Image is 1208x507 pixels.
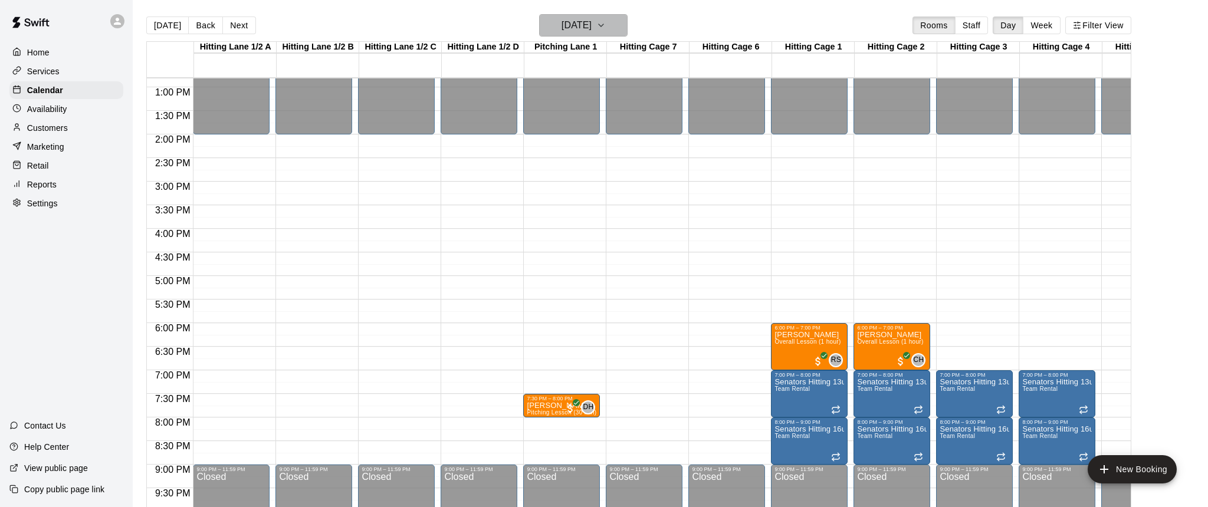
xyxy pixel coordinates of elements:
[359,42,442,53] div: Hitting Lane 1/2 C
[9,44,123,61] div: Home
[857,466,927,472] div: 9:00 PM – 11:59 PM
[771,417,848,465] div: 8:00 PM – 9:00 PM: Senators Hitting 16u - 18u
[152,323,193,333] span: 6:00 PM
[854,417,930,465] div: 8:00 PM – 9:00 PM: Senators Hitting 16u - 18u
[152,465,193,475] span: 9:00 PM
[607,42,690,53] div: Hitting Cage 7
[1079,405,1088,414] span: Recurring event
[152,252,193,262] span: 4:30 PM
[24,420,66,432] p: Contact Us
[27,141,64,153] p: Marketing
[914,405,923,414] span: Recurring event
[152,134,193,144] span: 2:00 PM
[277,42,359,53] div: Hitting Lane 1/2 B
[833,353,843,367] span: Ryan Schubert
[831,452,841,462] span: Recurring event
[581,400,595,414] div: Daniel Hupart
[812,355,824,367] span: All customers have paid
[539,14,628,37] button: [DATE]
[940,466,1009,472] div: 9:00 PM – 11:59 PM
[936,370,1013,417] div: 7:00 PM – 8:00 PM: Senators Hitting 13u - 15u
[936,417,1013,465] div: 8:00 PM – 9:00 PM: Senators Hitting 16u - 18u
[1023,17,1060,34] button: Week
[771,370,848,417] div: 7:00 PM – 8:00 PM: Senators Hitting 13u - 15u
[27,197,58,209] p: Settings
[444,466,514,472] div: 9:00 PM – 11:59 PM
[1019,417,1095,465] div: 8:00 PM – 9:00 PM: Senators Hitting 16u - 18u
[774,386,810,392] span: Team Rental
[771,323,848,370] div: 6:00 PM – 7:00 PM: Sophie Grimes
[831,405,841,414] span: Recurring event
[27,122,68,134] p: Customers
[152,417,193,427] span: 8:00 PM
[912,17,955,34] button: Rooms
[996,452,1006,462] span: Recurring event
[442,42,524,53] div: Hitting Lane 1/2 D
[940,372,1009,378] div: 7:00 PM – 8:00 PM
[940,386,975,392] span: Team Rental
[857,325,927,331] div: 6:00 PM – 7:00 PM
[937,42,1020,53] div: Hitting Cage 3
[9,100,123,118] div: Availability
[27,179,57,190] p: Reports
[152,394,193,404] span: 7:30 PM
[152,347,193,357] span: 6:30 PM
[152,488,193,498] span: 9:30 PM
[916,353,925,367] span: Conner Hall
[1019,370,1095,417] div: 7:00 PM – 8:00 PM: Senators Hitting 13u - 15u
[362,466,431,472] div: 9:00 PM – 11:59 PM
[152,276,193,286] span: 5:00 PM
[196,466,266,472] div: 9:00 PM – 11:59 PM
[774,466,844,472] div: 9:00 PM – 11:59 PM
[188,17,223,34] button: Back
[913,354,924,366] span: CH
[194,42,277,53] div: Hitting Lane 1/2 A
[774,338,841,345] span: Overall Lesson (1 hour)
[152,87,193,97] span: 1:00 PM
[993,17,1023,34] button: Day
[996,405,1006,414] span: Recurring event
[774,433,810,439] span: Team Rental
[854,370,930,417] div: 7:00 PM – 8:00 PM: Senators Hitting 13u - 15u
[857,419,927,425] div: 8:00 PM – 9:00 PM
[586,400,595,414] span: Daniel Hupart
[24,441,69,453] p: Help Center
[152,299,193,310] span: 5:30 PM
[152,205,193,215] span: 3:30 PM
[1020,42,1102,53] div: Hitting Cage 4
[857,372,927,378] div: 7:00 PM – 8:00 PM
[831,354,841,366] span: RS
[562,17,592,34] h6: [DATE]
[523,394,600,417] div: 7:30 PM – 8:00 PM: Shane Dunn
[1065,17,1131,34] button: Filter View
[1102,42,1185,53] div: Hitting Cage 5
[9,62,123,80] a: Services
[829,353,843,367] div: Ryan Schubert
[27,84,63,96] p: Calendar
[1088,455,1177,483] button: add
[279,466,349,472] div: 9:00 PM – 11:59 PM
[27,65,60,77] p: Services
[9,157,123,175] a: Retail
[152,158,193,168] span: 2:30 PM
[692,466,761,472] div: 9:00 PM – 11:59 PM
[9,176,123,193] a: Reports
[527,466,596,472] div: 9:00 PM – 11:59 PM
[527,409,596,416] span: Pitching Lesson (30 min)
[911,353,925,367] div: Conner Hall
[857,338,923,345] span: Overall Lesson (1 hour)
[1022,372,1092,378] div: 7:00 PM – 8:00 PM
[940,419,1009,425] div: 8:00 PM – 9:00 PM
[9,119,123,137] a: Customers
[222,17,255,34] button: Next
[914,452,923,462] span: Recurring event
[774,372,844,378] div: 7:00 PM – 8:00 PM
[9,81,123,99] a: Calendar
[527,396,596,401] div: 7:30 PM – 8:00 PM
[152,370,193,380] span: 7:00 PM
[9,138,123,156] a: Marketing
[27,160,49,172] p: Retail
